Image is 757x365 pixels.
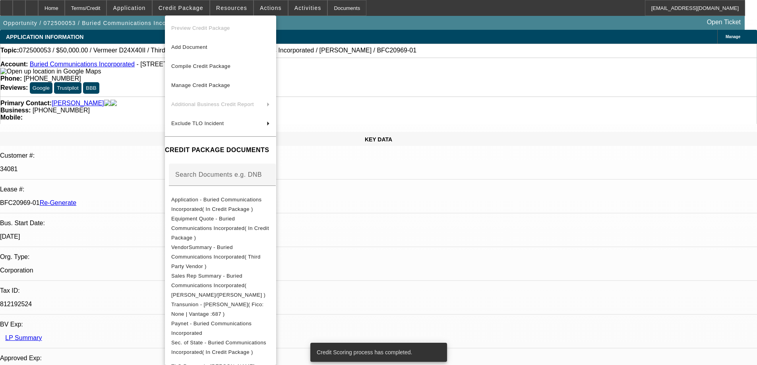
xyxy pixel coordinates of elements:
[165,300,276,319] button: Transunion - Rizzi, Aaron( Fico: None | Vantage :687 )
[171,63,230,69] span: Compile Credit Package
[165,145,276,155] h4: CREDIT PACKAGE DOCUMENTS
[171,301,264,317] span: Transunion - [PERSON_NAME]( Fico: None | Vantage :687 )
[171,273,265,298] span: Sales Rep Summary - Buried Communications Incorporated( [PERSON_NAME]/[PERSON_NAME] )
[171,340,266,355] span: Sec. of State - Buried Communications Incorporated( In Credit Package )
[171,197,261,212] span: Application - Buried Communications Incorporated( In Credit Package )
[171,82,230,88] span: Manage Credit Package
[310,343,444,362] div: Credit Scoring process has completed.
[165,319,276,338] button: Paynet - Buried Communications Incorporated
[165,195,276,214] button: Application - Buried Communications Incorporated( In Credit Package )
[171,120,224,126] span: Exclude TLO Incident
[165,214,276,243] button: Equipment Quote - Buried Communications Incorporated( In Credit Package )
[171,44,207,50] span: Add Document
[165,338,276,357] button: Sec. of State - Buried Communications Incorporated( In Credit Package )
[171,321,252,336] span: Paynet - Buried Communications Incorporated
[171,216,269,241] span: Equipment Quote - Buried Communications Incorporated( In Credit Package )
[165,243,276,271] button: VendorSummary - Buried Communications Incorporated( Third Party Vendor )
[165,271,276,300] button: Sales Rep Summary - Buried Communications Incorporated( Flores, Brian/Hendrix, Miles )
[175,171,262,178] mat-label: Search Documents e.g. DNB
[171,244,261,269] span: VendorSummary - Buried Communications Incorporated( Third Party Vendor )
